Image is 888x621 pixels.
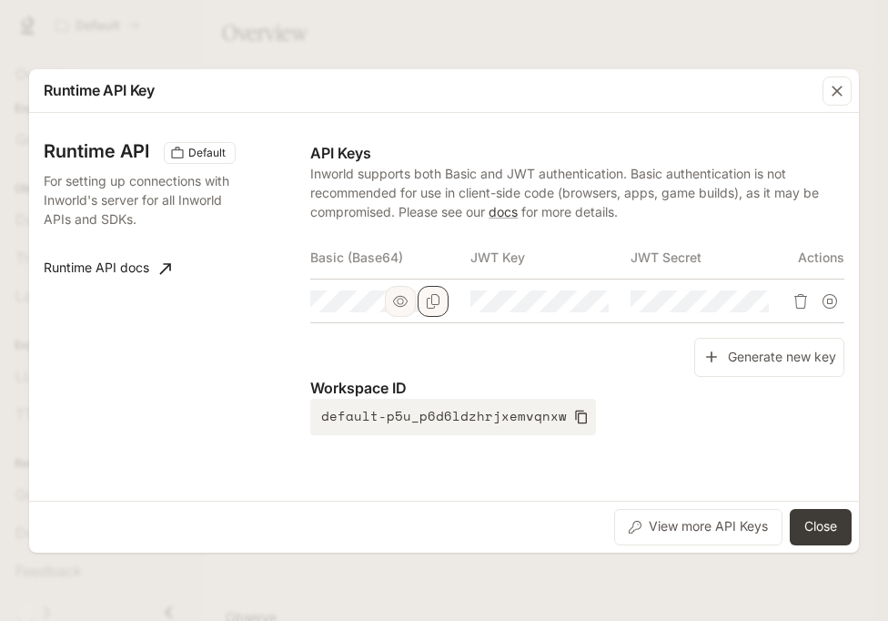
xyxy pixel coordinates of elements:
[791,236,844,280] th: Actions
[694,338,844,377] button: Generate new key
[44,171,233,229] p: For setting up connections with Inworld's server for all Inworld APIs and SDKs.
[470,236,631,280] th: JWT Key
[489,204,518,219] a: docs
[310,236,470,280] th: Basic (Base64)
[310,377,844,399] p: Workspace ID
[631,236,791,280] th: JWT Secret
[790,509,852,545] button: Close
[164,142,236,164] div: These keys will apply to your current workspace only
[44,142,149,160] h3: Runtime API
[310,399,596,435] button: default-p5u_p6d6ldzhrjxemvqnxw
[614,509,782,545] button: View more API Keys
[310,164,844,221] p: Inworld supports both Basic and JWT authentication. Basic authentication is not recommended for u...
[418,286,449,317] button: Copy Basic (Base64)
[786,287,815,316] button: Delete API key
[815,287,844,316] button: Suspend API key
[181,145,233,161] span: Default
[310,142,844,164] p: API Keys
[44,79,155,101] p: Runtime API Key
[36,250,178,287] a: Runtime API docs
